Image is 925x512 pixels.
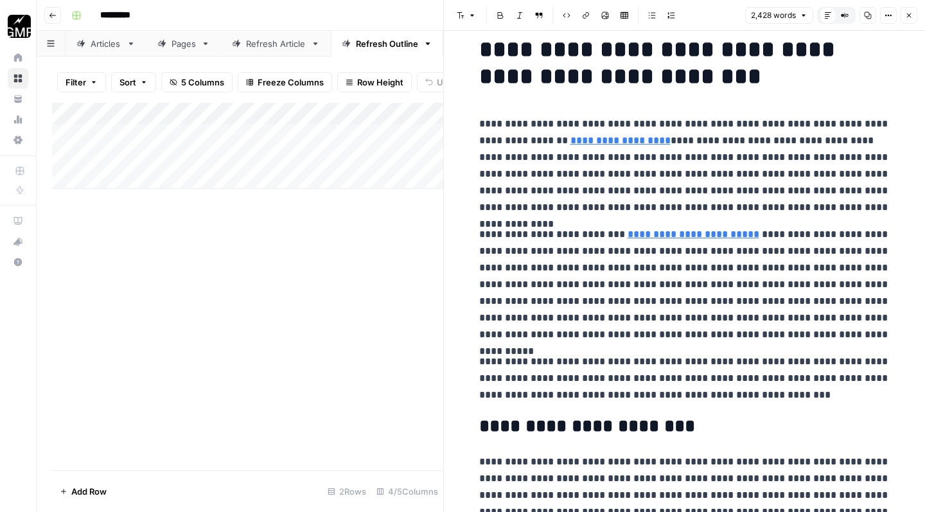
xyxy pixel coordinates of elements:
[172,37,196,50] div: Pages
[8,109,28,130] a: Usage
[417,72,467,93] button: Undo
[111,72,156,93] button: Sort
[8,89,28,109] a: Your Data
[8,10,28,42] button: Workspace: Growth Marketing Pro
[71,485,107,498] span: Add Row
[8,130,28,150] a: Settings
[8,68,28,89] a: Browse
[221,31,331,57] a: Refresh Article
[8,232,28,251] div: What's new?
[437,76,459,89] span: Undo
[57,72,106,93] button: Filter
[258,76,324,89] span: Freeze Columns
[119,76,136,89] span: Sort
[161,72,233,93] button: 5 Columns
[91,37,121,50] div: Articles
[331,31,443,57] a: Refresh Outline
[238,72,332,93] button: Freeze Columns
[52,481,114,502] button: Add Row
[751,10,796,21] span: 2,428 words
[8,15,31,38] img: Growth Marketing Pro Logo
[66,76,86,89] span: Filter
[8,252,28,272] button: Help + Support
[8,211,28,231] a: AirOps Academy
[745,7,813,24] button: 2,428 words
[356,37,418,50] div: Refresh Outline
[357,76,403,89] span: Row Height
[322,481,371,502] div: 2 Rows
[181,76,224,89] span: 5 Columns
[146,31,221,57] a: Pages
[66,31,146,57] a: Articles
[337,72,412,93] button: Row Height
[246,37,306,50] div: Refresh Article
[8,231,28,252] button: What's new?
[8,48,28,68] a: Home
[371,481,443,502] div: 4/5 Columns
